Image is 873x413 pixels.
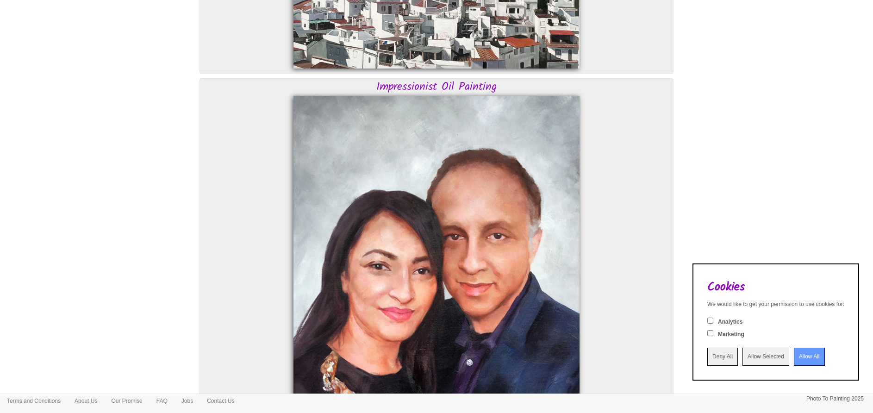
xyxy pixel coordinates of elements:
[150,394,175,408] a: FAQ
[175,394,200,408] a: Jobs
[68,394,104,408] a: About Us
[707,281,844,294] h2: Cookies
[718,318,742,326] label: Analytics
[707,348,738,366] input: Deny All
[707,300,844,308] div: We would like to get your permission to use cookies for:
[200,394,241,408] a: Contact Us
[718,331,744,338] label: Marketing
[742,348,789,366] input: Allow Selected
[212,81,661,93] h3: Impressionist Oil Painting
[806,394,864,404] p: Photo To Painting 2025
[104,394,149,408] a: Our Promise
[794,348,825,366] input: Allow All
